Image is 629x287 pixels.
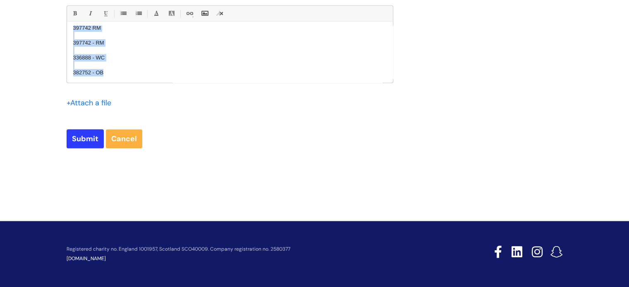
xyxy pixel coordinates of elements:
span: 397742 RM [73,25,101,31]
span: 397742 - RM [73,40,104,46]
input: Submit [67,129,104,148]
a: Cancel [106,129,142,148]
p: Registered charity no. England 1001957, Scotland SCO40009. Company registration no. 2580377 [67,247,435,252]
span: 382752 - OB [73,69,104,76]
a: Italic (Ctrl-I) [85,8,95,19]
a: Remove formatting (Ctrl-\) [215,8,225,19]
a: Bold (Ctrl-B) [69,8,80,19]
a: • Unordered List (Ctrl-Shift-7) [118,8,128,19]
a: [DOMAIN_NAME] [67,255,106,262]
a: Back Color [166,8,177,19]
div: Attach a file [67,96,116,109]
a: Font Color [151,8,161,19]
a: Underline(Ctrl-U) [100,8,110,19]
a: Link [184,8,194,19]
a: Insert Image... [199,8,210,19]
a: 1. Ordered List (Ctrl-Shift-8) [133,8,143,19]
span: 336888 - WC [73,55,105,61]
